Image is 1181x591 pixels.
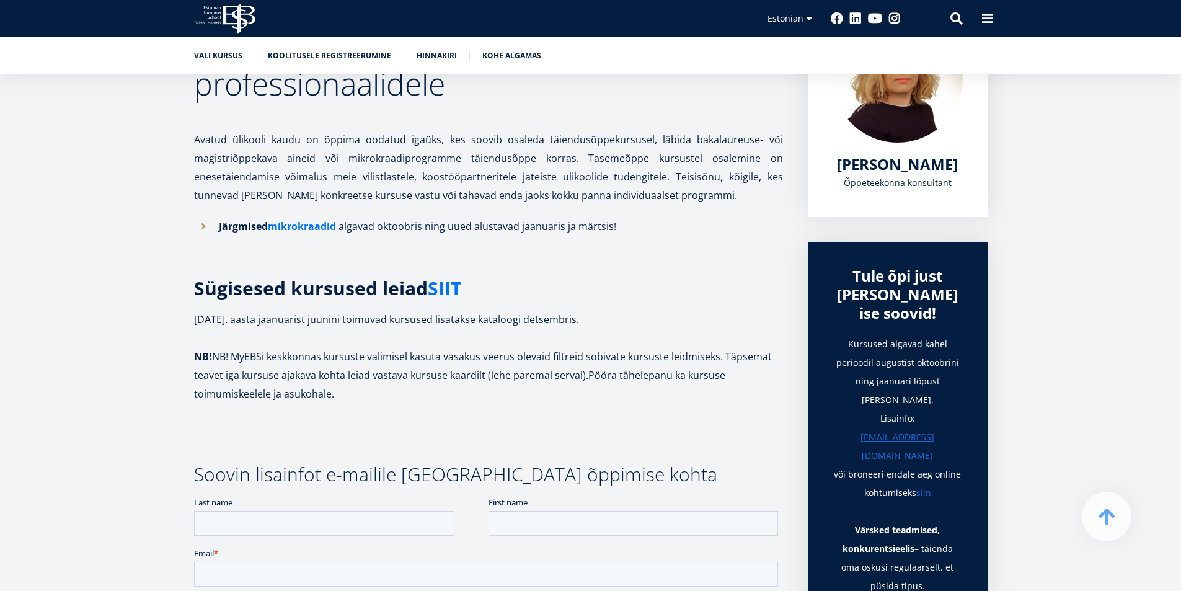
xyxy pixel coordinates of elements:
[833,335,963,502] h1: Kursused algavad kahel perioodil augustist oktoobrini ning jaanuari lõpust [PERSON_NAME]. Lisainf...
[888,12,901,25] a: Instagram
[843,524,940,554] strong: Värsked teadmised, konkurentsieelis
[194,37,783,99] h2: Praktiline ja paindlik õpe professionaalidele
[194,50,242,62] a: Vali kursus
[194,465,783,484] h3: Soovin lisainfot e-mailile [GEOGRAPHIC_DATA] õppimise kohta
[833,174,963,192] div: Õppeteekonna konsultant
[194,310,783,403] p: [DATE]. aasta jaanuarist juunini toimuvad kursused lisatakse kataloogi detsembris. NB! MyEBSi kes...
[194,217,783,236] li: algavad oktoobris ning uued alustavad jaanuaris ja märtsis!
[417,50,457,62] a: Hinnakiri
[833,428,963,465] a: [EMAIL_ADDRESS][DOMAIN_NAME]
[833,12,963,143] img: Kadri Osula Learning Journey Advisor
[837,155,958,174] a: [PERSON_NAME]
[294,1,334,12] span: First name
[268,50,391,62] a: Koolitusele registreerumine
[194,275,461,301] strong: Sügisesed kursused leiad
[278,217,336,236] a: ikrokraadid
[831,12,843,25] a: Facebook
[868,12,882,25] a: Youtube
[194,350,212,363] strong: NB!
[194,112,783,205] p: Avatud ülikooli kaudu on õppima oodatud igaüks, kes soovib osaleda täiendusõppekursusel, läbida b...
[268,217,278,236] a: m
[219,220,338,233] strong: Järgmised
[482,50,541,62] a: Kohe algamas
[916,484,931,502] a: siin
[837,154,958,174] span: [PERSON_NAME]
[833,267,963,322] div: Tule õpi just [PERSON_NAME] ise soovid!
[849,12,862,25] a: Linkedin
[428,279,461,298] a: SIIT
